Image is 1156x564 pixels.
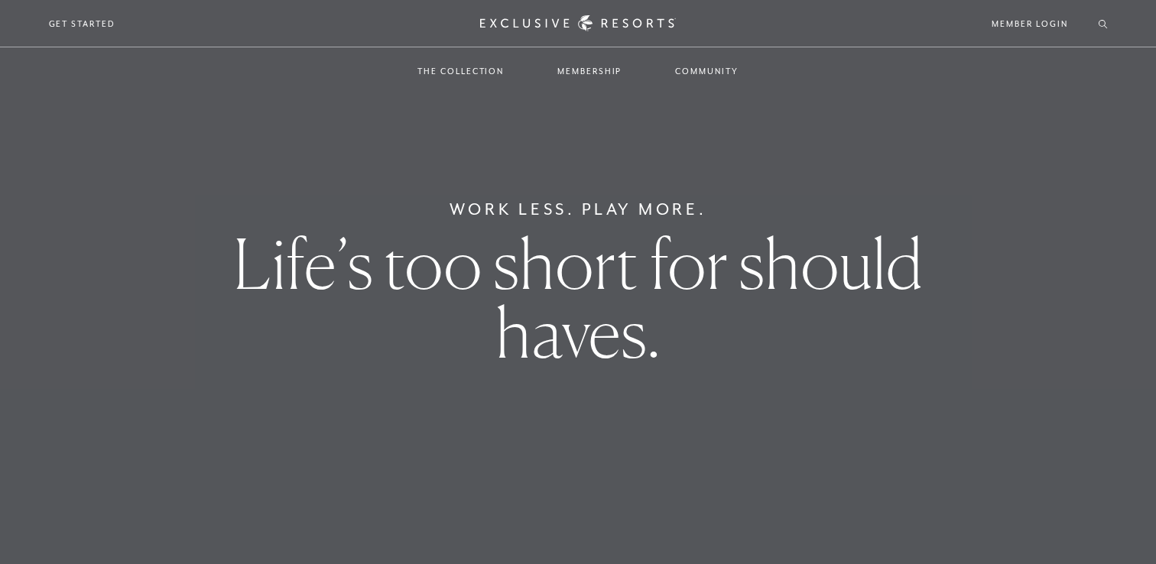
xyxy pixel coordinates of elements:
[542,49,637,93] a: Membership
[992,17,1067,31] a: Member Login
[450,197,707,222] h6: Work Less. Play More.
[660,49,753,93] a: Community
[402,49,519,93] a: The Collection
[202,229,953,367] h1: Life’s too short for should haves.
[49,17,115,31] a: Get Started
